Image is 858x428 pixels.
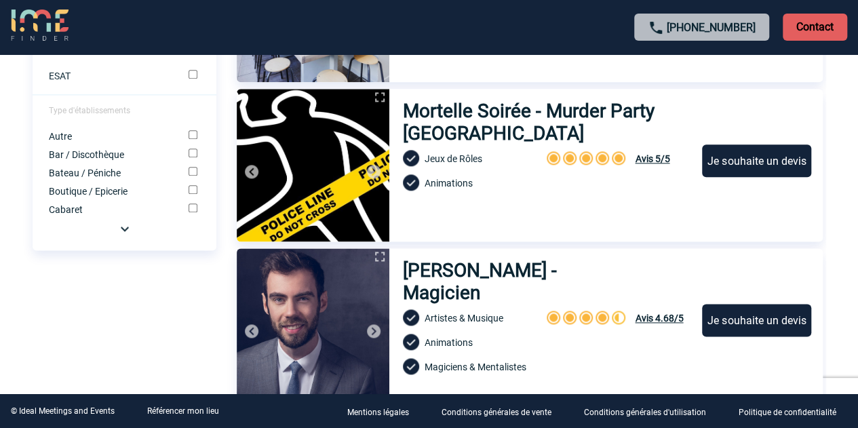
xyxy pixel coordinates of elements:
[739,408,836,417] p: Politique de confidentialité
[403,174,419,191] img: check-circle-24-px-b.png
[702,144,811,177] div: Je souhaite un devis
[783,14,847,41] p: Contact
[431,405,573,418] a: Conditions générales de vente
[573,405,728,418] a: Conditions générales d'utilisation
[336,405,431,418] a: Mentions légales
[403,259,638,304] h3: [PERSON_NAME] - Magicien
[347,408,409,417] p: Mentions légales
[49,106,130,115] span: Type d'établissements
[728,405,858,418] a: Politique de confidentialité
[147,406,219,416] a: Référencer mon lieu
[425,178,473,189] span: Animations
[49,149,170,160] label: Bar / Discothèque
[49,186,170,197] label: Boutique / Epicerie
[403,309,419,326] img: check-circle-24-px-b.png
[403,100,690,144] h3: Mortelle Soirée - Murder Party [GEOGRAPHIC_DATA]
[425,313,503,324] span: Artistes & Musique
[635,153,669,164] span: Avis 5/5
[49,131,170,142] label: Autre
[667,21,756,34] a: [PHONE_NUMBER]
[403,358,419,374] img: check-circle-24-px-b.png
[425,153,482,164] span: Jeux de Rôles
[584,408,706,417] p: Conditions générales d'utilisation
[49,71,170,81] label: ESAT
[648,20,664,36] img: call-24-px.png
[425,362,526,372] span: Magiciens & Mentalistes
[11,406,115,416] div: © Ideal Meetings and Events
[442,408,551,417] p: Conditions générales de vente
[237,248,389,401] img: 1.jpg
[403,334,419,350] img: check-circle-24-px-b.png
[49,168,170,178] label: Bateau / Péniche
[49,204,170,215] label: Cabaret
[403,150,419,166] img: check-circle-24-px-b.png
[425,337,473,348] span: Animations
[702,304,811,336] div: Je souhaite un devis
[237,89,389,241] img: 1.jpg
[635,313,683,324] span: Avis 4.68/5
